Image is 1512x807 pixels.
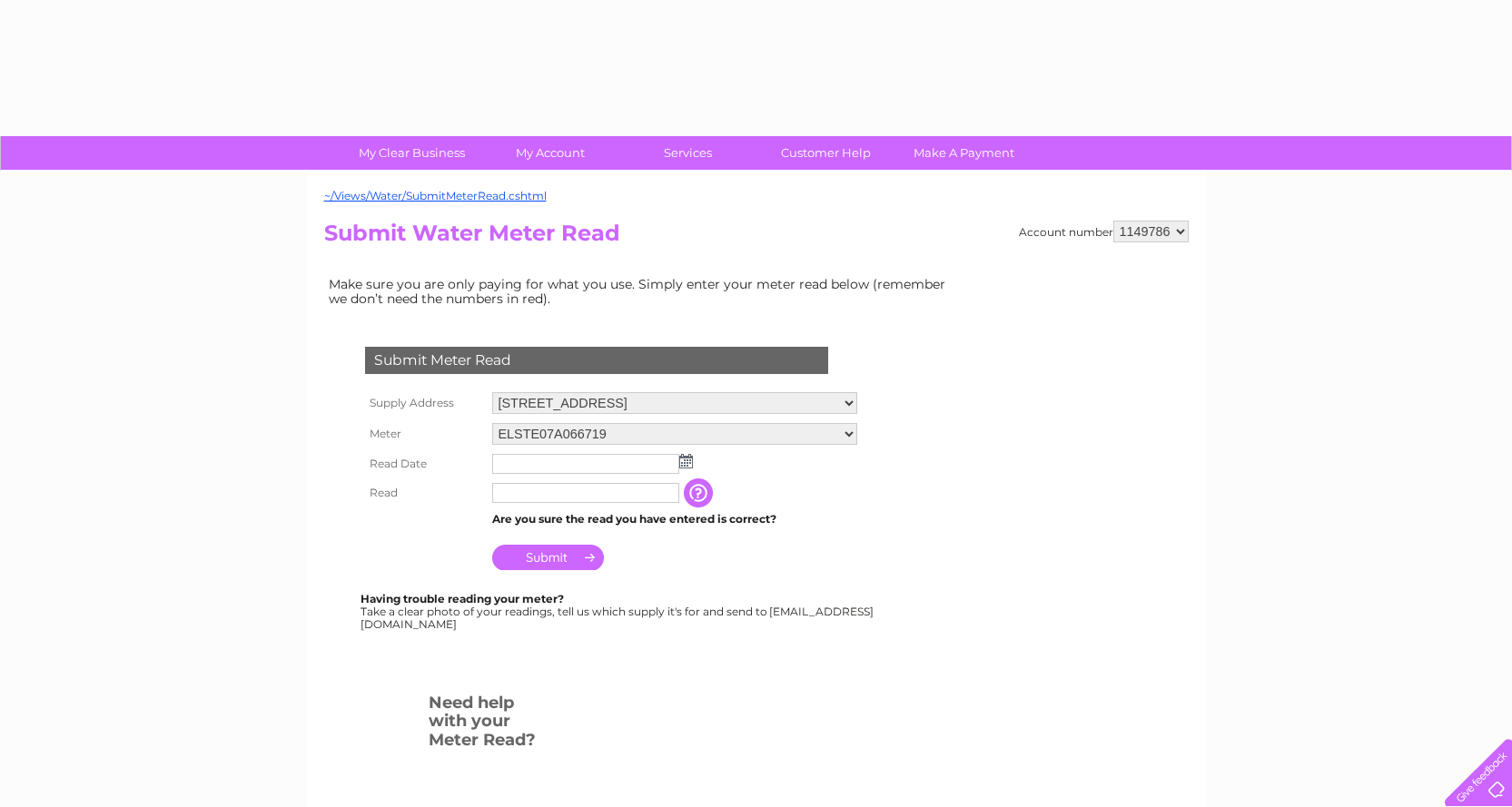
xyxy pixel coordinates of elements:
th: Read [361,478,488,507]
div: Account number [1019,221,1189,242]
th: Read Date [361,449,488,478]
h3: Need help with your Meter Read? [429,690,540,759]
td: Make sure you are only paying for what you use. Simply enter your meter read below (remember we d... [324,272,960,310]
td: Are you sure the read you have entered is correct? [488,507,862,531]
th: Supply Address [361,388,488,418]
input: Information [684,478,716,507]
a: Customer Help [751,136,901,170]
h2: Submit Water Meter Read [324,221,1189,255]
div: Take a clear photo of your readings, tell us which supply it's for and send to [EMAIL_ADDRESS][DO... [361,593,876,630]
a: My Account [475,136,625,170]
a: Services [613,136,763,170]
th: Meter [361,418,488,449]
a: ~/Views/Water/SubmitMeterRead.cshtml [324,189,547,202]
a: Make A Payment [889,136,1039,170]
a: My Clear Business [337,136,487,170]
b: Having trouble reading your meter? [361,592,564,605]
div: Submit Meter Read [365,347,828,374]
input: Submit [492,545,604,570]
img: ... [679,454,693,468]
